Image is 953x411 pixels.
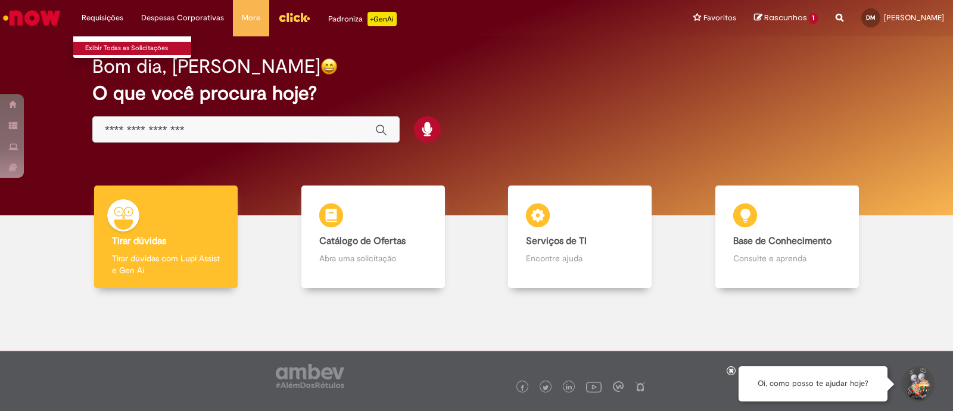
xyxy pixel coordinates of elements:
[809,13,818,24] span: 1
[320,58,338,75] img: happy-face.png
[82,12,123,24] span: Requisições
[635,381,646,392] img: logo_footer_naosei.png
[368,12,397,26] p: +GenAi
[526,252,634,264] p: Encontre ajuda
[733,252,841,264] p: Consulte e aprenda
[112,235,166,247] b: Tirar dúvidas
[141,12,224,24] span: Despesas Corporativas
[476,186,684,289] a: Serviços de TI Encontre ajuda
[866,14,876,21] span: DM
[319,252,427,264] p: Abra uma solicitação
[112,252,220,276] p: Tirar dúvidas com Lupi Assist e Gen Ai
[754,13,818,24] a: Rascunhos
[73,42,204,55] a: Exibir Todas as Solicitações
[63,186,270,289] a: Tirar dúvidas Tirar dúvidas com Lupi Assist e Gen Ai
[703,12,736,24] span: Favoritos
[276,364,344,388] img: logo_footer_ambev_rotulo_gray.png
[278,8,310,26] img: click_logo_yellow_360x200.png
[92,56,320,77] h2: Bom dia, [PERSON_NAME]
[899,366,935,402] button: Iniciar Conversa de Suporte
[242,12,260,24] span: More
[1,6,63,30] img: ServiceNow
[270,186,477,289] a: Catálogo de Ofertas Abra uma solicitação
[764,12,807,23] span: Rascunhos
[733,235,831,247] b: Base de Conhecimento
[739,366,887,401] div: Oi, como posso te ajudar hoje?
[73,36,192,58] ul: Requisições
[684,186,891,289] a: Base de Conhecimento Consulte e aprenda
[566,384,572,391] img: logo_footer_linkedin.png
[328,12,397,26] div: Padroniza
[92,83,861,104] h2: O que você procura hoje?
[884,13,944,23] span: [PERSON_NAME]
[519,385,525,391] img: logo_footer_facebook.png
[319,235,406,247] b: Catálogo de Ofertas
[586,379,602,394] img: logo_footer_youtube.png
[543,385,549,391] img: logo_footer_twitter.png
[613,381,624,392] img: logo_footer_workplace.png
[526,235,587,247] b: Serviços de TI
